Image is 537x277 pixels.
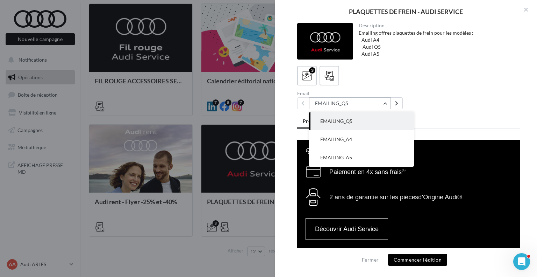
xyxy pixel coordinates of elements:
[103,3,107,7] span: (3)
[320,136,352,142] span: EMAILING_A4
[359,29,515,57] div: Emailing offres plaquettes de frein pour les modèles : - Audi A4 - Audi Q5 - Audi A5
[359,256,381,264] button: Fermer
[320,118,352,124] span: EMAILING_Q5
[32,54,165,61] font: 2 ans de garantie sur les pièces d’Origine Audi®
[309,112,414,130] button: EMAILING_Q5
[105,28,108,32] span: (4)
[286,8,526,15] div: PLAQUETTES DE FREIN - AUDI SERVICE
[513,253,530,270] iframe: Intercom live chat
[388,254,447,266] button: Commencer l'édition
[297,91,406,96] div: Email
[8,78,91,100] a: Découvrir Audi Service
[320,154,352,160] span: EMAILING_A5
[309,67,315,74] div: 3
[32,3,107,10] font: 2 ans d’assistance offerts
[32,28,108,35] font: Paiement en 4x sans frais
[309,97,391,109] button: EMAILING_Q5
[309,148,414,167] button: EMAILING_A5
[359,23,515,28] div: Description
[309,130,414,148] button: EMAILING_A4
